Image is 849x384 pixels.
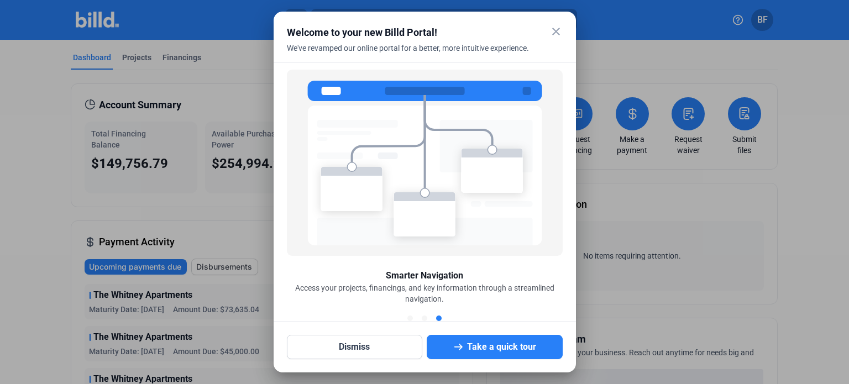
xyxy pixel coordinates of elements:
div: Welcome to your new Billd Portal! [287,25,535,40]
button: Dismiss [287,335,423,359]
div: Smarter Navigation [386,269,463,282]
mat-icon: close [549,25,563,38]
button: Take a quick tour [427,335,563,359]
div: We've revamped our online portal for a better, more intuitive experience. [287,43,535,67]
div: Access your projects, financings, and key information through a streamlined navigation. [287,282,563,304]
